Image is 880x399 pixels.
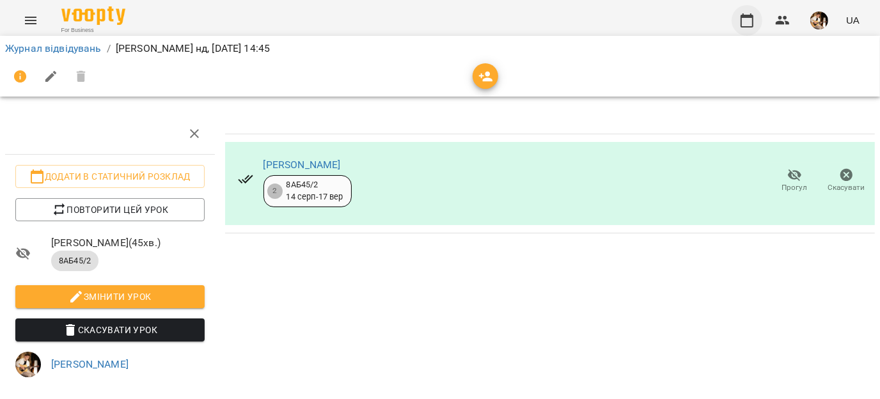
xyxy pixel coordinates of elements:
[15,198,205,221] button: Повторити цей урок
[26,202,194,217] span: Повторити цей урок
[51,235,205,251] span: [PERSON_NAME] ( 45 хв. )
[846,13,860,27] span: UA
[51,358,129,370] a: [PERSON_NAME]
[782,182,808,193] span: Прогул
[61,6,125,25] img: Voopty Logo
[5,41,875,56] nav: breadcrumb
[821,163,872,199] button: Скасувати
[287,179,343,203] div: 8АБ45/2 14 серп - 17 вер
[26,322,194,338] span: Скасувати Урок
[116,41,270,56] p: [PERSON_NAME] нд, [DATE] 14:45
[828,182,865,193] span: Скасувати
[5,42,102,54] a: Журнал відвідувань
[26,169,194,184] span: Додати в статичний розклад
[51,255,98,267] span: 8АБ45/2
[15,165,205,188] button: Додати в статичний розклад
[267,184,283,199] div: 2
[15,352,41,377] img: 0162ea527a5616b79ea1cf03ccdd73a5.jpg
[61,26,125,35] span: For Business
[26,289,194,304] span: Змінити урок
[15,318,205,341] button: Скасувати Урок
[769,163,821,199] button: Прогул
[263,159,341,171] a: [PERSON_NAME]
[107,41,111,56] li: /
[810,12,828,29] img: 0162ea527a5616b79ea1cf03ccdd73a5.jpg
[841,8,865,32] button: UA
[15,285,205,308] button: Змінити урок
[15,5,46,36] button: Menu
